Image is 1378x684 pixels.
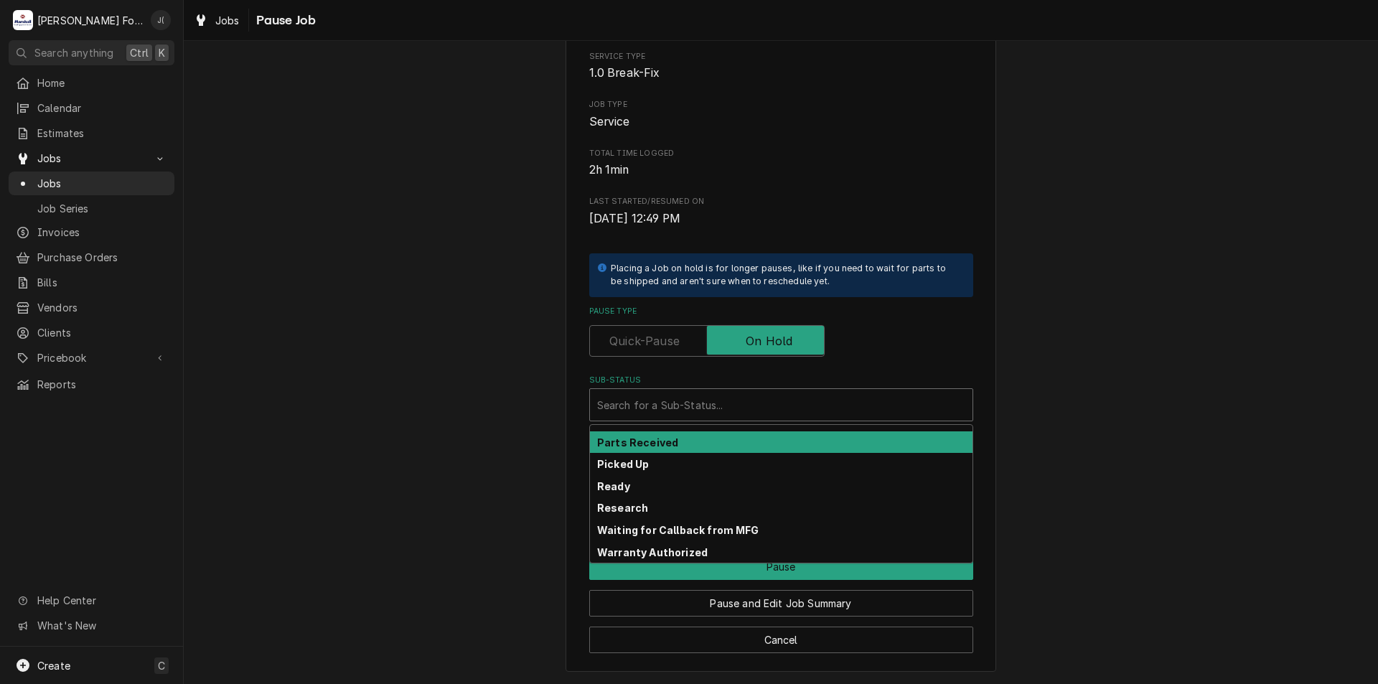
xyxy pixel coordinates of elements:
[9,96,174,120] a: Calendar
[130,45,149,60] span: Ctrl
[589,375,973,386] label: Sub-Status
[37,660,70,672] span: Create
[589,196,973,207] span: Last Started/Resumed On
[589,553,973,653] div: Button Group
[589,375,973,421] div: Sub-Status
[188,9,245,32] a: Jobs
[589,212,680,225] span: [DATE] 12:49 PM
[34,45,113,60] span: Search anything
[9,121,174,145] a: Estimates
[597,480,630,492] strong: Ready
[9,589,174,612] a: Go to Help Center
[37,618,166,633] span: What's New
[589,115,630,128] span: Service
[9,172,174,195] a: Jobs
[9,296,174,319] a: Vendors
[589,196,973,227] div: Last Started/Resumed On
[37,100,167,116] span: Calendar
[9,220,174,244] a: Invoices
[589,627,973,653] button: Cancel
[589,210,973,228] span: Last Started/Resumed On
[611,262,959,289] div: Placing a Job on hold is for longer pauses, like if you need to wait for parts to be shipped and ...
[597,436,678,449] strong: Parts Received
[589,113,973,131] span: Job Type
[589,553,973,580] button: Pause
[589,66,660,80] span: 1.0 Break-Fix
[9,271,174,294] a: Bills
[159,45,165,60] span: K
[589,51,973,62] span: Service Type
[597,458,649,470] strong: Picked Up
[37,325,167,340] span: Clients
[589,148,973,159] span: Total Time Logged
[597,502,648,514] strong: Research
[37,225,167,240] span: Invoices
[589,65,973,82] span: Service Type
[589,306,973,317] label: Pause Type
[37,350,146,365] span: Pricebook
[9,614,174,637] a: Go to What's New
[37,151,146,166] span: Jobs
[589,163,629,177] span: 2h 1min
[9,373,174,396] a: Reports
[589,590,973,617] button: Pause and Edit Job Summary
[9,197,174,220] a: Job Series
[37,250,167,265] span: Purchase Orders
[13,10,33,30] div: M
[9,321,174,345] a: Clients
[37,201,167,216] span: Job Series
[37,126,167,141] span: Estimates
[589,580,973,617] div: Button Group Row
[37,275,167,290] span: Bills
[597,414,665,426] strong: Parts on Van
[589,617,973,653] div: Button Group Row
[9,71,174,95] a: Home
[9,245,174,269] a: Purchase Orders
[13,10,33,30] div: Marshall Food Equipment Service's Avatar
[597,524,759,536] strong: Waiting for Callback from MFG
[589,148,973,179] div: Total Time Logged
[151,10,171,30] div: Jeff Debigare (109)'s Avatar
[37,75,167,90] span: Home
[9,146,174,170] a: Go to Jobs
[589,161,973,179] span: Total Time Logged
[37,176,167,191] span: Jobs
[589,51,973,82] div: Service Type
[589,306,973,357] div: Pause Type
[158,658,165,673] span: C
[37,300,167,315] span: Vendors
[151,10,171,30] div: J(
[37,13,143,28] div: [PERSON_NAME] Food Equipment Service
[37,593,166,608] span: Help Center
[597,546,708,558] strong: Warranty Authorized
[589,553,973,580] div: Button Group Row
[9,346,174,370] a: Go to Pricebook
[215,13,240,28] span: Jobs
[589,99,973,111] span: Job Type
[37,377,167,392] span: Reports
[589,99,973,130] div: Job Type
[252,11,316,30] span: Pause Job
[9,40,174,65] button: Search anythingCtrlK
